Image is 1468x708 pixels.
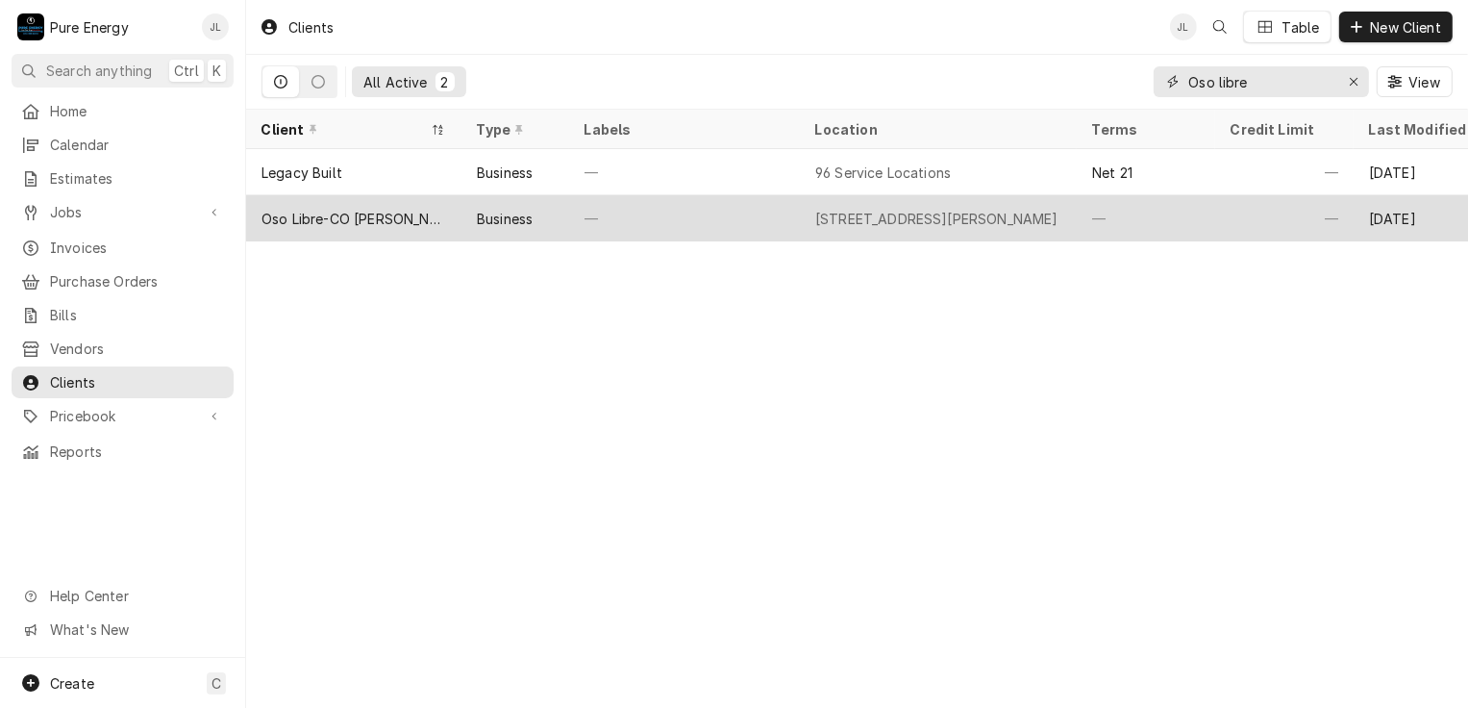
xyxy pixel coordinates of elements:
span: Reports [50,442,224,462]
span: Search anything [46,61,152,81]
div: Type [477,119,550,139]
div: [STREET_ADDRESS][PERSON_NAME] [815,209,1058,229]
span: Create [50,675,94,692]
span: Bills [50,305,224,325]
span: Purchase Orders [50,271,224,291]
span: Invoices [50,238,224,258]
div: — [569,195,800,241]
span: Help Center [50,586,222,606]
span: K [212,61,221,81]
input: Keyword search [1188,66,1332,97]
div: James Linnenkamp's Avatar [202,13,229,40]
a: Estimates [12,163,234,194]
button: Open search [1205,12,1235,42]
span: What's New [50,619,222,640]
div: Terms [1092,119,1196,139]
div: Oso Libre-CO [PERSON_NAME] [261,209,446,229]
div: 96 Service Locations [815,163,951,183]
a: Home [12,95,234,127]
span: Estimates [50,168,224,189]
a: Go to Help Center [12,580,234,612]
a: Go to What's New [12,614,234,645]
span: Jobs [50,202,195,222]
span: Home [50,101,224,121]
div: Credit Limit [1231,119,1334,139]
a: Bills [12,299,234,331]
span: Pricebook [50,406,195,426]
span: New Client [1366,17,1445,38]
a: Reports [12,436,234,468]
div: Table [1282,17,1320,38]
div: JL [1170,13,1197,40]
a: Invoices [12,232,234,264]
div: Net 21 [1092,163,1132,183]
div: Pure Energy [50,17,129,38]
div: Legacy Built [261,163,342,183]
div: Business [477,209,533,229]
span: View [1405,72,1444,92]
div: Client [261,119,427,139]
div: All Active [363,72,428,92]
div: JL [202,13,229,40]
div: — [1077,195,1215,241]
div: Business [477,163,533,183]
button: View [1377,66,1453,97]
div: — [569,149,800,195]
a: Calendar [12,129,234,161]
a: Go to Pricebook [12,400,234,432]
div: — [1215,149,1354,195]
div: James Linnenkamp's Avatar [1170,13,1197,40]
div: Pure Energy's Avatar [17,13,44,40]
button: Erase input [1338,66,1369,97]
a: Vendors [12,333,234,365]
span: Vendors [50,339,224,359]
span: Clients [50,372,224,392]
button: Search anythingCtrlK [12,54,234,88]
a: Go to Jobs [12,196,234,228]
button: New Client [1339,12,1453,42]
div: 2 [439,72,451,92]
div: P [17,13,44,40]
div: — [1215,195,1354,241]
span: Ctrl [174,61,199,81]
span: C [211,673,221,694]
div: Labels [585,119,784,139]
div: Location [815,119,1061,139]
a: Purchase Orders [12,265,234,297]
span: Calendar [50,135,224,155]
a: Clients [12,367,234,398]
